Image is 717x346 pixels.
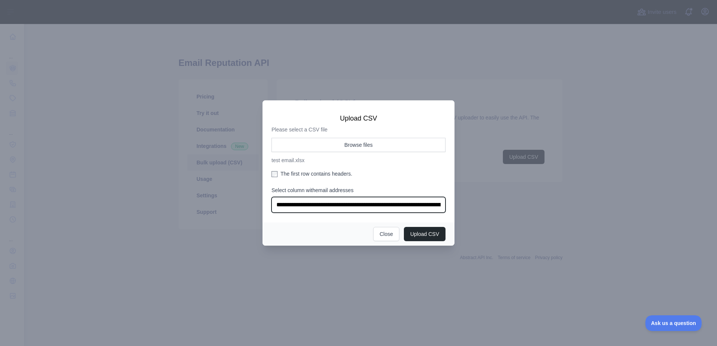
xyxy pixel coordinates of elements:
[271,170,445,177] label: The first row contains headers.
[271,186,445,194] label: Select column with email addresses
[271,138,445,152] button: Browse files
[404,227,445,241] button: Upload CSV
[645,315,702,331] iframe: Toggle Customer Support
[271,114,445,123] h3: Upload CSV
[271,157,445,164] p: test email.xlsx
[373,227,399,241] button: Close
[271,126,445,133] p: Please select a CSV file
[271,171,277,177] input: The first row contains headers.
